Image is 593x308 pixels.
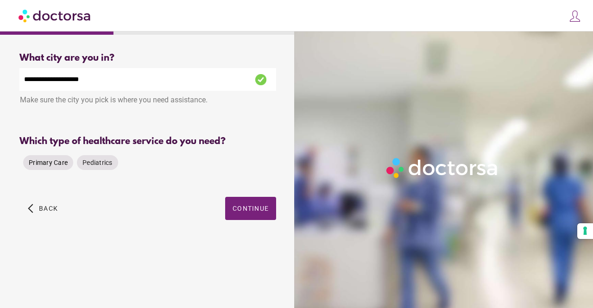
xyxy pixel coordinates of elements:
[568,10,581,23] img: icons8-customer-100.png
[24,197,62,220] button: arrow_back_ios Back
[82,159,113,166] span: Pediatrics
[233,205,269,212] span: Continue
[19,5,92,26] img: Doctorsa.com
[577,223,593,239] button: Your consent preferences for tracking technologies
[19,91,276,111] div: Make sure the city you pick is where you need assistance.
[19,53,276,63] div: What city are you in?
[29,159,68,166] span: Primary Care
[225,197,276,220] button: Continue
[383,155,502,181] img: Logo-Doctorsa-trans-White-partial-flat.png
[19,136,276,147] div: Which type of healthcare service do you need?
[39,205,58,212] span: Back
